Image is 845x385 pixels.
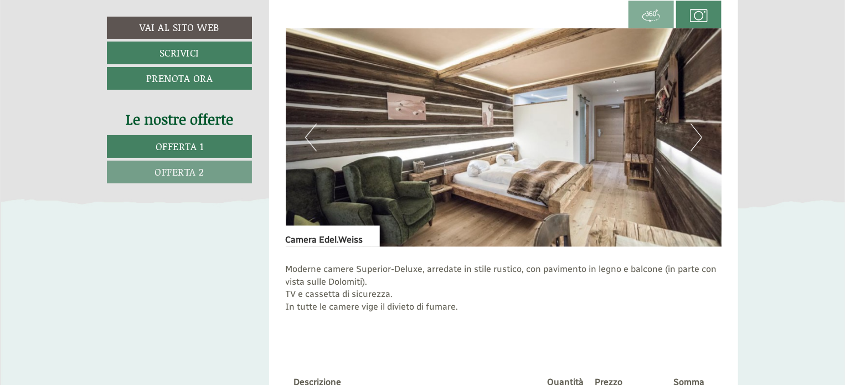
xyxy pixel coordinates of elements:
a: Scrivici [107,42,252,64]
button: Previous [305,124,317,151]
div: Le nostre offerte [107,109,252,130]
p: Moderne camere Superior-Deluxe, arredate in stile rustico, con pavimento in legno e balcone (in p... [286,263,722,326]
div: Camera Edel.Weiss [286,225,380,247]
a: Prenota ora [107,67,252,90]
img: 360-grad.svg [642,7,660,24]
button: Next [691,124,702,151]
a: Vai al sito web [107,17,252,39]
img: image [286,28,722,247]
img: camera.svg [690,7,708,24]
span: Offerta 2 [154,165,204,179]
span: Offerta 1 [156,139,204,153]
